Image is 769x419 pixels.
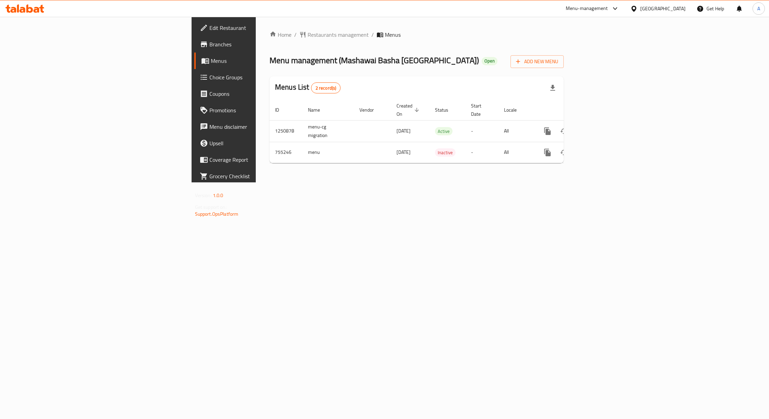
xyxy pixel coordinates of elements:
[482,57,497,65] div: Open
[498,120,534,142] td: All
[397,126,411,135] span: [DATE]
[302,142,354,163] td: menu
[397,148,411,157] span: [DATE]
[534,100,611,121] th: Actions
[308,106,329,114] span: Name
[195,203,227,212] span: Get support on:
[209,90,314,98] span: Coupons
[308,31,369,39] span: Restaurants management
[195,191,212,200] span: Version:
[544,80,561,96] div: Export file
[471,102,490,118] span: Start Date
[435,149,456,157] span: Inactive
[194,36,320,53] a: Branches
[194,118,320,135] a: Menu disclaimer
[209,156,314,164] span: Coverage Report
[194,135,320,151] a: Upsell
[435,127,452,135] span: Active
[504,106,526,114] span: Locale
[209,139,314,147] span: Upsell
[466,142,498,163] td: -
[498,142,534,163] td: All
[510,55,564,68] button: Add New Menu
[311,85,341,91] span: 2 record(s)
[435,148,456,157] div: Inactive
[195,209,239,218] a: Support.OpsPlatform
[211,57,314,65] span: Menus
[194,20,320,36] a: Edit Restaurant
[302,120,354,142] td: menu-cg migration
[397,102,421,118] span: Created On
[482,58,497,64] span: Open
[269,31,564,39] nav: breadcrumb
[213,191,223,200] span: 1.0.0
[275,106,288,114] span: ID
[194,86,320,102] a: Coupons
[757,5,760,12] span: A
[566,4,608,13] div: Menu-management
[209,172,314,180] span: Grocery Checklist
[539,123,556,139] button: more
[194,168,320,184] a: Grocery Checklist
[435,106,457,114] span: Status
[209,40,314,48] span: Branches
[194,53,320,69] a: Menus
[194,151,320,168] a: Coverage Report
[299,31,369,39] a: Restaurants management
[311,82,341,93] div: Total records count
[269,100,611,163] table: enhanced table
[556,144,572,161] button: Change Status
[209,73,314,81] span: Choice Groups
[269,53,479,68] span: Menu management ( Mashawai Basha [GEOGRAPHIC_DATA] )
[539,144,556,161] button: more
[640,5,686,12] div: [GEOGRAPHIC_DATA]
[516,57,558,66] span: Add New Menu
[359,106,383,114] span: Vendor
[371,31,374,39] li: /
[385,31,401,39] span: Menus
[194,102,320,118] a: Promotions
[209,24,314,32] span: Edit Restaurant
[209,123,314,131] span: Menu disclaimer
[466,120,498,142] td: -
[194,69,320,86] a: Choice Groups
[209,106,314,114] span: Promotions
[275,82,341,93] h2: Menus List
[556,123,572,139] button: Change Status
